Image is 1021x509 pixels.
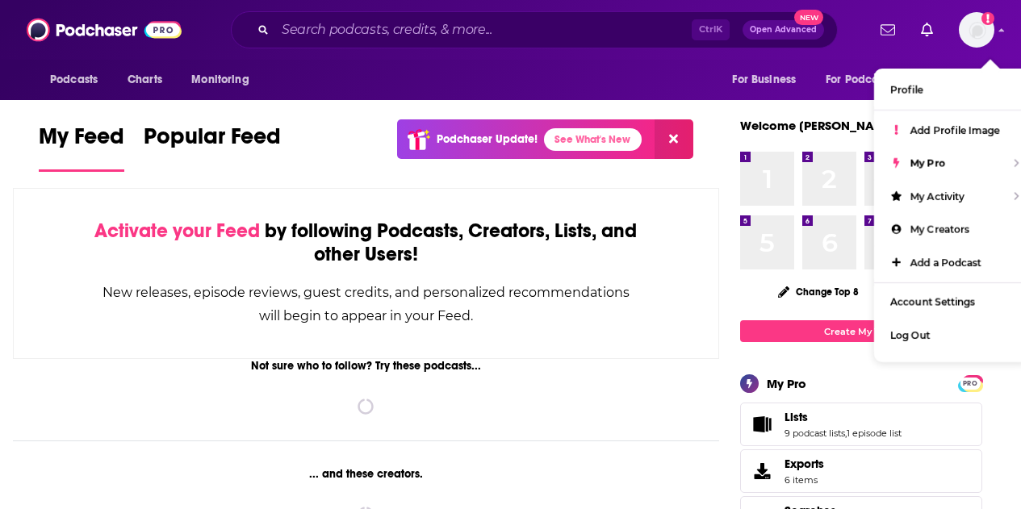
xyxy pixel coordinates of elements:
span: Add Profile Image [910,124,1000,136]
span: Lists [785,410,808,424]
span: PRO [960,378,980,390]
div: New releases, episode reviews, guest credits, and personalized recommendations will begin to appe... [94,281,638,328]
img: User Profile [959,12,994,48]
span: Exports [785,457,824,471]
span: 6 items [785,474,824,486]
span: Activate your Feed [94,219,260,243]
span: My Creators [910,223,969,236]
div: Not sure who to follow? Try these podcasts... [13,359,719,373]
span: My Pro [910,157,945,169]
a: PRO [960,377,980,389]
button: Change Top 8 [768,282,868,302]
span: Logged in as gabrielle.gantz [959,12,994,48]
span: Podcasts [50,69,98,91]
span: My Feed [39,123,124,160]
a: My Feed [39,123,124,172]
a: Create My Top 8 [740,320,982,342]
button: open menu [180,65,270,95]
a: Show notifications dropdown [874,16,902,44]
span: Popular Feed [144,123,281,160]
span: Profile [890,84,923,96]
a: Popular Feed [144,123,281,172]
a: 1 episode list [847,428,902,439]
svg: Add a profile image [981,12,994,25]
span: , [845,428,847,439]
button: open menu [923,65,982,95]
span: For Business [732,69,796,91]
span: Monitoring [191,69,249,91]
span: Add a Podcast [910,257,981,269]
span: Exports [746,460,778,482]
a: 9 podcast lists [785,428,845,439]
button: Show profile menu [959,12,994,48]
button: Open AdvancedNew [743,20,824,40]
button: open menu [721,65,816,95]
a: Welcome [PERSON_NAME]! [740,118,900,133]
span: New [794,10,823,25]
button: open menu [815,65,927,95]
div: by following Podcasts, Creators, Lists, and other Users! [94,219,638,266]
a: Lists [785,410,902,424]
span: Lists [740,403,982,446]
input: Search podcasts, credits, & more... [275,17,692,43]
span: Open Advanced [750,26,817,34]
span: Charts [128,69,162,91]
a: See What's New [544,128,642,151]
span: My Activity [910,190,965,202]
div: Search podcasts, credits, & more... [231,11,838,48]
a: Show notifications dropdown [914,16,939,44]
span: For Podcasters [826,69,903,91]
span: Account Settings [890,296,975,308]
a: Lists [746,413,778,436]
span: Log Out [890,329,930,341]
button: open menu [39,65,119,95]
span: Ctrl K [692,19,730,40]
a: Charts [117,65,172,95]
p: Podchaser Update! [437,132,538,146]
div: My Pro [767,376,806,391]
img: Podchaser - Follow, Share and Rate Podcasts [27,15,182,45]
div: ... and these creators. [13,467,719,481]
a: Exports [740,449,982,493]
